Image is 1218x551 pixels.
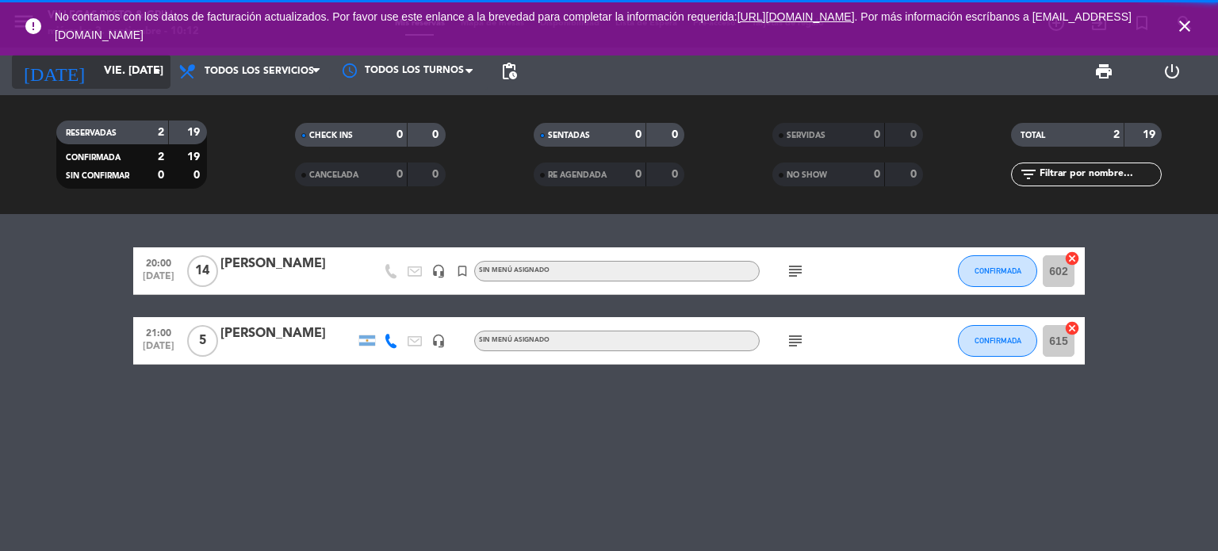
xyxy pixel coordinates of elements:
[220,254,355,274] div: [PERSON_NAME]
[786,262,805,281] i: subject
[158,151,164,163] strong: 2
[874,169,880,180] strong: 0
[874,129,880,140] strong: 0
[1094,62,1113,81] span: print
[139,253,178,271] span: 20:00
[635,129,642,140] strong: 0
[309,171,358,179] span: CANCELADA
[500,62,519,81] span: pending_actions
[158,127,164,138] strong: 2
[975,266,1021,275] span: CONFIRMADA
[1113,129,1120,140] strong: 2
[55,10,1132,41] span: No contamos con los datos de facturación actualizados. Por favor use este enlance a la brevedad p...
[205,66,314,77] span: Todos los servicios
[396,169,403,180] strong: 0
[432,169,442,180] strong: 0
[24,17,43,36] i: error
[1038,166,1161,183] input: Filtrar por nombre...
[548,132,590,140] span: SENTADAS
[66,154,121,162] span: CONFIRMADA
[635,169,642,180] strong: 0
[548,171,607,179] span: RE AGENDADA
[479,267,550,274] span: Sin menú asignado
[1064,320,1080,336] i: cancel
[158,170,164,181] strong: 0
[975,336,1021,345] span: CONFIRMADA
[1021,132,1045,140] span: TOTAL
[66,129,117,137] span: RESERVADAS
[786,331,805,350] i: subject
[147,62,167,81] i: arrow_drop_down
[187,255,218,287] span: 14
[672,129,681,140] strong: 0
[187,127,203,138] strong: 19
[958,255,1037,287] button: CONFIRMADA
[910,129,920,140] strong: 0
[431,334,446,348] i: headset_mic
[1175,17,1194,36] i: close
[187,325,218,357] span: 5
[958,325,1037,357] button: CONFIRMADA
[431,264,446,278] i: headset_mic
[187,151,203,163] strong: 19
[1143,129,1159,140] strong: 19
[309,132,353,140] span: CHECK INS
[139,323,178,341] span: 21:00
[1064,251,1080,266] i: cancel
[396,129,403,140] strong: 0
[479,337,550,343] span: Sin menú asignado
[55,10,1132,41] a: . Por más información escríbanos a [EMAIL_ADDRESS][DOMAIN_NAME]
[66,172,129,180] span: SIN CONFIRMAR
[12,54,96,89] i: [DATE]
[737,10,855,23] a: [URL][DOMAIN_NAME]
[193,170,203,181] strong: 0
[139,341,178,359] span: [DATE]
[1138,48,1206,95] div: LOG OUT
[910,169,920,180] strong: 0
[432,129,442,140] strong: 0
[139,271,178,289] span: [DATE]
[455,264,469,278] i: turned_in_not
[1019,165,1038,184] i: filter_list
[672,169,681,180] strong: 0
[787,132,825,140] span: SERVIDAS
[787,171,827,179] span: NO SHOW
[1162,62,1182,81] i: power_settings_new
[220,323,355,344] div: [PERSON_NAME]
